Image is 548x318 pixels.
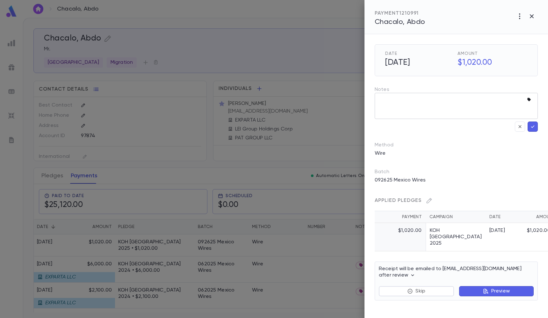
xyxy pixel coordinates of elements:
th: Payment [375,211,426,223]
div: PAYMENT 1210991 [375,10,425,17]
td: $1,020.00 [375,223,426,251]
h5: [DATE] [381,56,455,70]
span: Chacalo, Abdo [375,18,425,26]
button: Skip [379,286,454,296]
p: Method [375,142,407,148]
p: Notes [375,86,538,93]
button: Preview [459,286,534,296]
div: [DATE] [489,227,514,234]
th: Campaign [426,211,486,223]
p: 092625 Mexico Wires [371,175,429,185]
p: Preview [491,288,510,294]
p: Wire [371,148,390,159]
span: Applied Pledges [375,198,422,203]
span: Date [385,51,455,56]
span: Amount [458,51,527,56]
td: KOH [GEOGRAPHIC_DATA] 2025 [426,223,486,251]
p: Batch [375,169,538,175]
th: Date [486,211,517,223]
p: Receipt will be emailed to [EMAIL_ADDRESS][DOMAIN_NAME] after review [379,266,534,278]
h5: $1,020.00 [454,56,527,70]
p: Skip [415,288,425,294]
